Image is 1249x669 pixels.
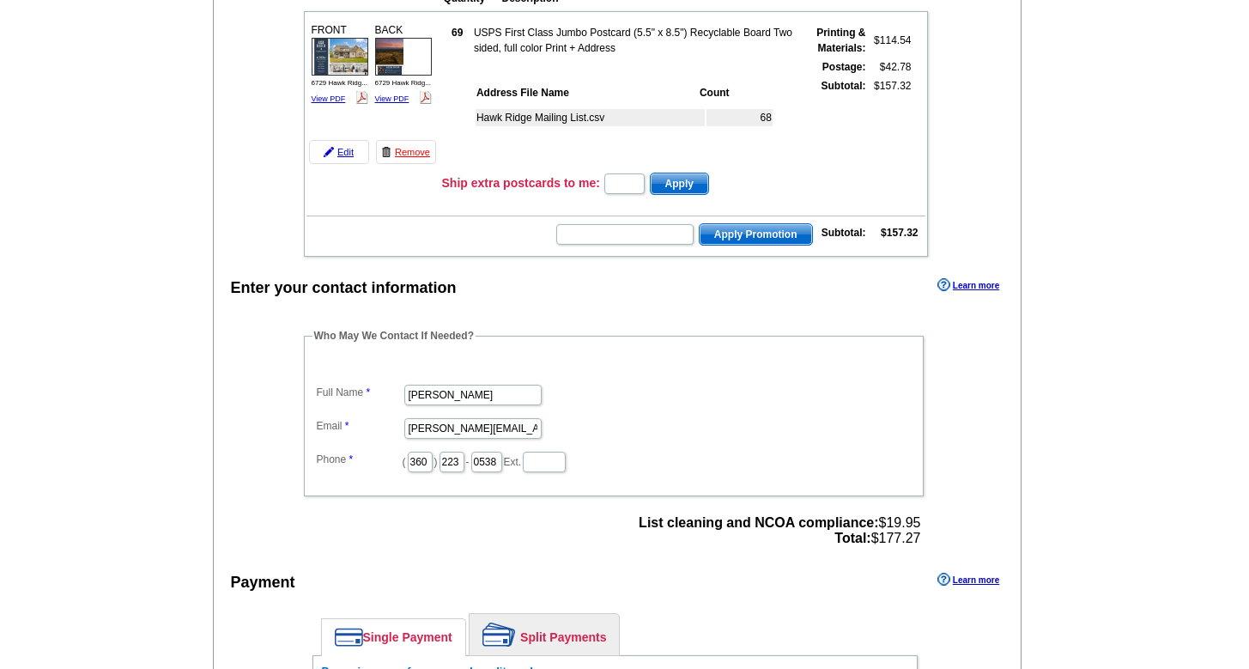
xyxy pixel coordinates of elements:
[317,385,403,400] label: Full Name
[476,109,705,126] td: Hawk Ridge Mailing List.csv
[419,91,432,104] img: pdf_logo.png
[482,623,516,647] img: split-payment.png
[375,79,431,87] span: 6729 Hawk Ridg...
[309,20,371,108] div: FRONT
[312,328,476,344] legend: Who May We Contact If Needed?
[639,515,878,530] strong: List cleaning and NCOA compliance:
[476,84,697,101] th: Address File Name
[312,38,368,75] img: small-thumb.jpg
[355,91,368,104] img: pdf_logo.png
[309,140,369,164] a: Edit
[937,573,999,587] a: Learn more
[317,452,403,467] label: Phone
[322,619,465,655] a: Single Payment
[706,109,773,126] td: 68
[881,227,918,239] strong: $157.32
[650,173,709,195] button: Apply
[375,38,432,75] img: small-thumb.jpg
[231,571,295,594] div: Payment
[312,447,915,474] dd: ( ) - Ext.
[231,277,457,300] div: Enter your contact information
[312,79,367,87] span: 6729 Hawk Ridg...
[381,147,391,157] img: trashcan-icon.gif
[470,614,619,655] a: Split Payments
[442,175,600,191] h3: Ship extra postcards to me:
[869,24,912,57] td: $114.54
[822,80,866,92] strong: Subtotal:
[816,27,865,54] strong: Printing & Materials:
[937,278,999,292] a: Learn more
[317,418,403,434] label: Email
[452,27,463,39] strong: 69
[822,61,866,73] strong: Postage:
[473,24,797,57] td: USPS First Class Jumbo Postcard (5.5" x 8.5") Recyclable Board Two sided, full color Print + Address
[324,147,334,157] img: pencil-icon.gif
[699,223,813,246] button: Apply Promotion
[375,94,409,103] a: View PDF
[822,227,866,239] strong: Subtotal:
[700,224,812,245] span: Apply Promotion
[312,94,346,103] a: View PDF
[376,140,436,164] a: Remove
[869,77,912,167] td: $157.32
[651,173,708,194] span: Apply
[639,515,920,546] span: $19.95 $177.27
[699,84,773,101] th: Count
[335,628,363,647] img: single-payment.png
[869,58,912,76] td: $42.78
[834,531,870,545] strong: Total:
[373,20,434,108] div: BACK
